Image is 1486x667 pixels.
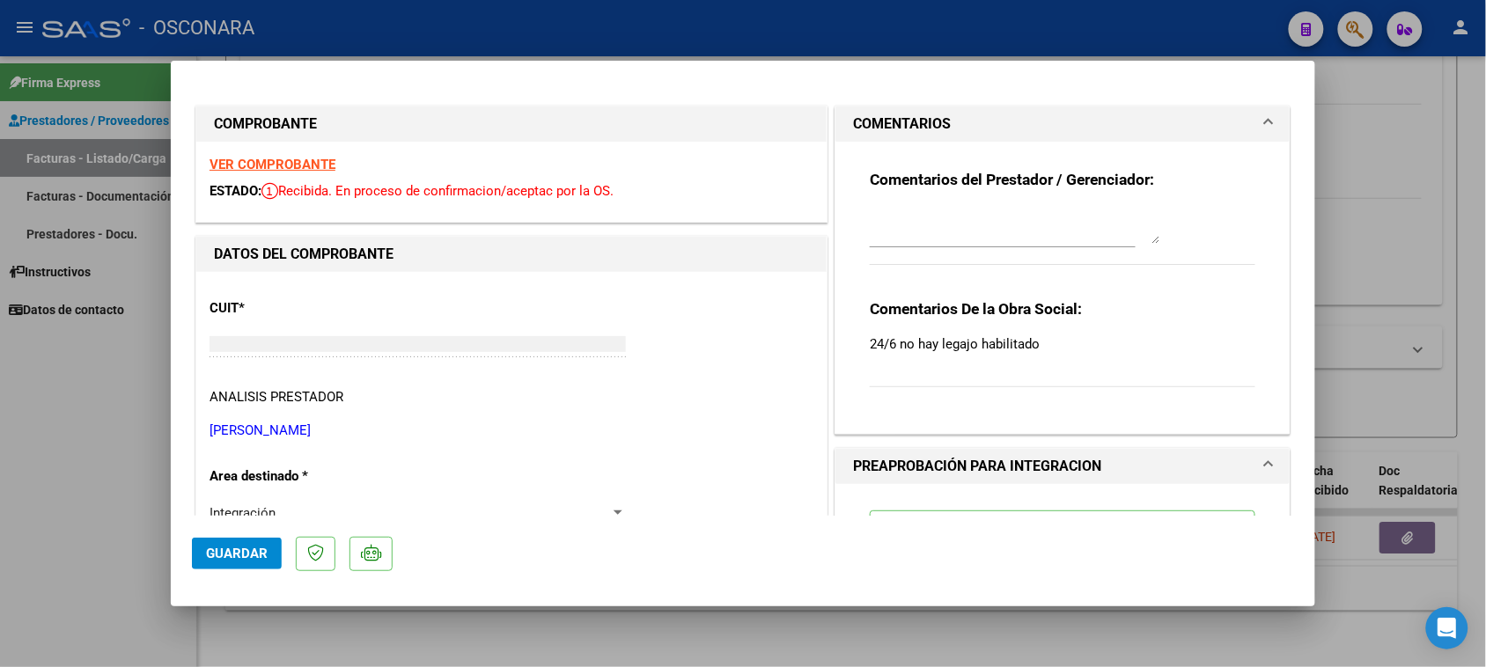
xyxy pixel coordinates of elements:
strong: Comentarios del Prestador / Gerenciador: [870,171,1154,188]
p: 24/6 no hay legajo habilitado [870,334,1255,354]
span: ESTADO: [210,183,261,199]
strong: Comentarios De la Obra Social: [870,300,1082,318]
span: Guardar [206,546,268,561]
p: Area destinado * [210,466,391,487]
p: CUIT [210,298,391,319]
p: [PERSON_NAME] [210,421,813,441]
button: Guardar [192,538,282,569]
span: Integración [210,505,276,521]
div: ANALISIS PRESTADOR [210,387,343,407]
div: Open Intercom Messenger [1426,607,1468,649]
strong: COMPROBANTE [214,115,317,132]
mat-expansion-panel-header: COMENTARIOS [835,106,1290,142]
a: VER COMPROBANTE [210,157,335,172]
strong: DATOS DEL COMPROBANTE [214,246,394,262]
h1: PREAPROBACIÓN PARA INTEGRACION [853,456,1101,477]
mat-expansion-panel-header: PREAPROBACIÓN PARA INTEGRACION [835,449,1290,484]
p: El afiliado figura en el ultimo padrón que tenemos de la SSS de [870,510,1255,576]
span: Recibida. En proceso de confirmacion/aceptac por la OS. [261,183,614,199]
div: COMENTARIOS [835,142,1290,434]
h1: COMENTARIOS [853,114,951,135]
